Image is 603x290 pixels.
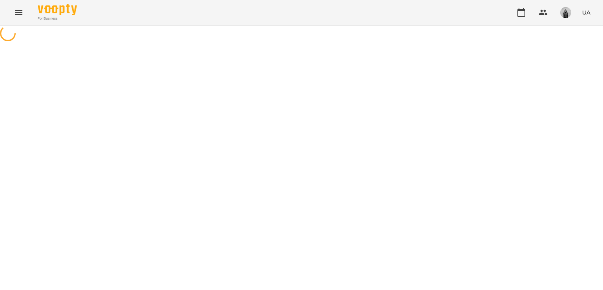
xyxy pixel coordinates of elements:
[560,7,571,18] img: 465148d13846e22f7566a09ee851606a.jpeg
[38,4,77,15] img: Voopty Logo
[582,8,590,16] span: UA
[579,5,594,20] button: UA
[9,3,28,22] button: Menu
[38,16,77,21] span: For Business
